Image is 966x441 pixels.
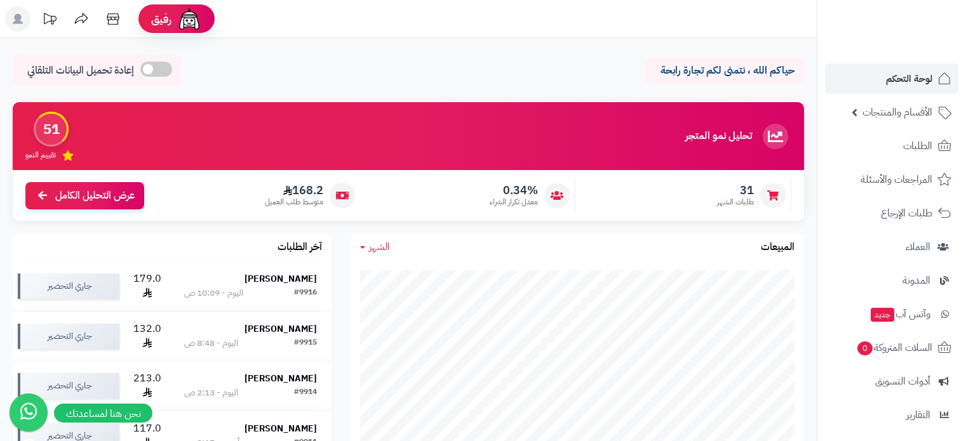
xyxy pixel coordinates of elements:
span: طلبات الشهر [717,197,754,207]
span: تقييم النمو [25,150,56,161]
a: عرض التحليل الكامل [25,182,144,209]
span: لوحة التحكم [886,70,932,88]
span: إعادة تحميل البيانات التلقائي [27,63,134,78]
span: التقارير [906,406,930,424]
div: جاري التحضير [18,273,119,299]
span: معدل تكرار الشراء [490,197,538,207]
span: أدوات التسويق [875,372,930,390]
a: العملاء [825,232,958,262]
strong: [PERSON_NAME] [245,422,317,435]
span: رفيق [151,11,171,27]
div: اليوم - 8:48 ص [184,337,238,350]
span: الطلبات [903,137,932,155]
a: التقارير [825,400,958,430]
span: 31 [717,183,754,197]
strong: [PERSON_NAME] [245,272,317,286]
a: الطلبات [825,131,958,161]
td: 132.0 [124,312,170,361]
span: عرض التحليل الكامل [55,188,135,203]
span: الأقسام والمنتجات [862,103,932,121]
span: المدونة [902,272,930,289]
div: اليوم - 10:09 ص [184,287,243,299]
h3: تحليل نمو المتجر [685,131,752,142]
span: العملاء [906,238,930,256]
span: طلبات الإرجاع [881,204,932,222]
a: السلات المتروكة0 [825,332,958,363]
div: جاري التحضير [18,324,119,349]
a: المدونة [825,265,958,296]
span: وآتس آب [869,305,930,323]
h3: المبيعات [761,242,795,253]
h3: آخر الطلبات [278,242,322,253]
a: الشهر [360,240,390,254]
div: #9914 [294,386,317,399]
span: 0.34% [490,183,538,197]
strong: [PERSON_NAME] [245,372,317,385]
p: حياكم الله ، نتمنى لكم تجارة رابحة [655,63,795,78]
img: ai-face.png [177,6,202,32]
strong: [PERSON_NAME] [245,322,317,336]
span: متوسط طلب العميل [265,197,323,207]
a: أدوات التسويق [825,366,958,397]
div: جاري التحضير [18,373,119,398]
img: logo-2.png [880,10,954,36]
span: المراجعات والأسئلة [861,171,932,188]
td: 213.0 [124,361,170,411]
a: تحديثات المنصة [34,6,65,35]
a: لوحة التحكم [825,63,958,94]
a: المراجعات والأسئلة [825,164,958,195]
span: السلات المتروكة [856,339,932,357]
td: 179.0 [124,261,170,311]
div: اليوم - 2:13 ص [184,386,238,399]
span: 168.2 [265,183,323,197]
div: #9915 [294,337,317,350]
span: جديد [871,308,894,322]
span: 0 [857,341,873,355]
span: الشهر [369,239,390,254]
div: #9916 [294,287,317,299]
a: وآتس آبجديد [825,299,958,329]
a: طلبات الإرجاع [825,198,958,228]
